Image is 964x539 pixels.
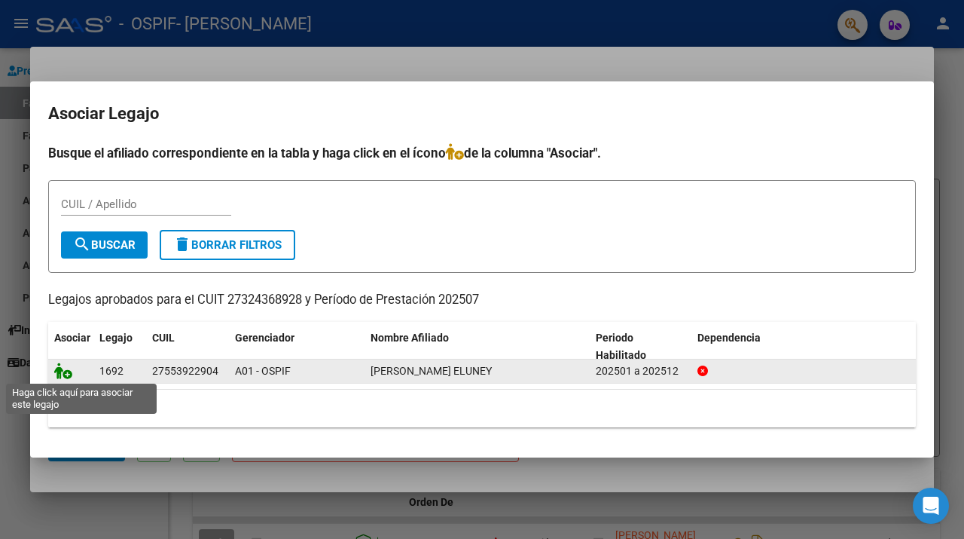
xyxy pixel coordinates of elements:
span: Periodo Habilitado [596,332,646,361]
datatable-header-cell: Nombre Afiliado [365,322,590,372]
h2: Asociar Legajo [48,100,916,128]
span: Dependencia [697,332,761,344]
span: Nombre Afiliado [371,332,449,344]
span: Borrar Filtros [173,238,282,252]
h4: Busque el afiliado correspondiente en la tabla y haga click en el ícono de la columna "Asociar". [48,143,916,163]
span: Gerenciador [235,332,294,344]
datatable-header-cell: Dependencia [691,322,917,372]
span: Buscar [73,238,136,252]
div: 202501 a 202512 [596,363,685,380]
span: RAJOY MOYANO ANGELES ELUNEY [371,365,492,377]
datatable-header-cell: Gerenciador [229,322,365,372]
span: A01 - OSPIF [235,365,291,377]
mat-icon: search [73,235,91,253]
span: Asociar [54,332,90,344]
datatable-header-cell: Asociar [48,322,93,372]
span: 1692 [99,365,124,377]
span: Legajo [99,332,133,344]
datatable-header-cell: Legajo [93,322,146,372]
span: CUIL [152,332,175,344]
datatable-header-cell: CUIL [146,322,229,372]
div: 27553922904 [152,363,218,380]
div: 1 registros [48,390,916,427]
mat-icon: delete [173,235,191,253]
button: Buscar [61,231,148,259]
p: Legajos aprobados para el CUIT 27324368928 y Período de Prestación 202507 [48,291,916,310]
datatable-header-cell: Periodo Habilitado [590,322,691,372]
div: Open Intercom Messenger [913,488,949,524]
button: Borrar Filtros [160,230,295,260]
